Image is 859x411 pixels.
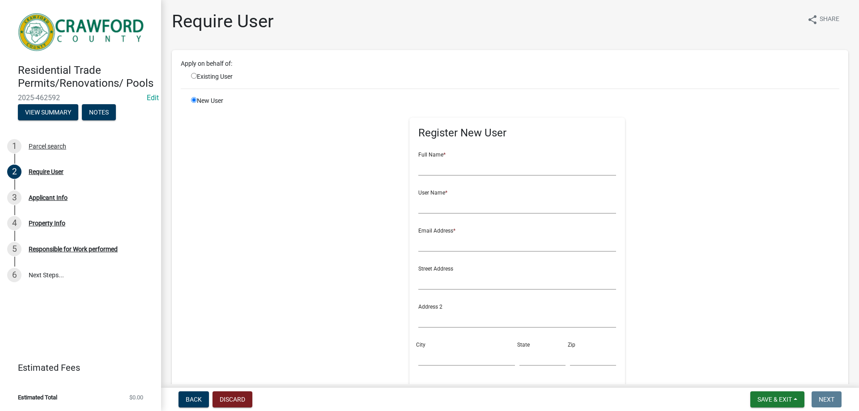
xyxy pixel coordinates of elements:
[7,359,147,377] a: Estimated Fees
[7,139,21,153] div: 1
[18,64,154,90] h4: Residential Trade Permits/Renovations/ Pools
[750,391,804,407] button: Save & Exit
[418,127,617,140] h5: Register New User
[29,169,64,175] div: Require User
[186,396,202,403] span: Back
[18,394,57,400] span: Estimated Total
[184,72,295,81] div: Existing User
[18,9,147,55] img: Crawford County, Georgia
[820,14,839,25] span: Share
[29,246,118,252] div: Responsible for Work performed
[213,391,252,407] button: Discard
[172,11,274,32] h1: Require User
[18,93,143,102] span: 2025-462592
[147,93,159,102] a: Edit
[179,391,209,407] button: Back
[812,391,842,407] button: Next
[18,109,78,116] wm-modal-confirm: Summary
[174,59,846,68] div: Apply on behalf of:
[29,220,65,226] div: Property Info
[7,216,21,230] div: 4
[18,104,78,120] button: View Summary
[7,191,21,205] div: 3
[807,14,818,25] i: share
[7,242,21,256] div: 5
[7,165,21,179] div: 2
[82,104,116,120] button: Notes
[29,143,66,149] div: Parcel search
[7,268,21,282] div: 6
[800,11,846,28] button: shareShare
[147,93,159,102] wm-modal-confirm: Edit Application Number
[129,394,143,400] span: $0.00
[29,195,68,201] div: Applicant Info
[757,396,792,403] span: Save & Exit
[82,109,116,116] wm-modal-confirm: Notes
[819,396,834,403] span: Next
